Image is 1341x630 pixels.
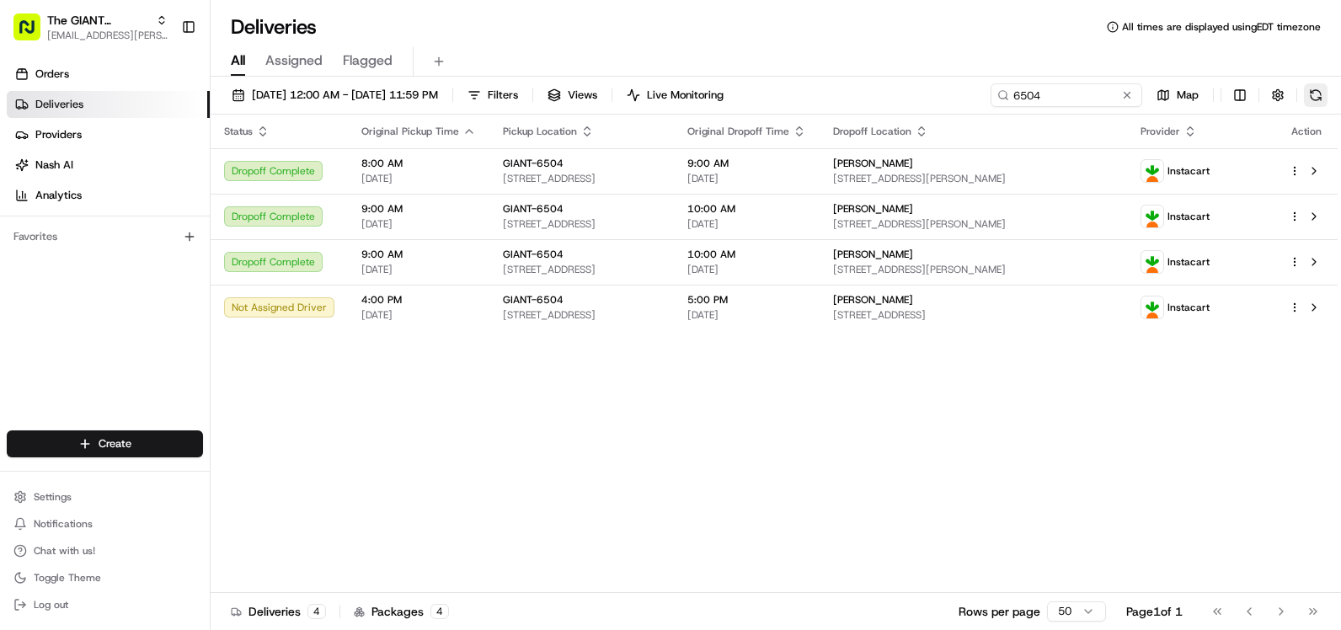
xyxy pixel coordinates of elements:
span: [STREET_ADDRESS][PERSON_NAME] [833,263,1114,276]
div: 4 [307,604,326,619]
span: [STREET_ADDRESS] [503,172,660,185]
a: 💻API Documentation [136,238,277,268]
span: [STREET_ADDRESS] [503,263,660,276]
span: [STREET_ADDRESS] [503,308,660,322]
span: Pylon [168,286,204,298]
img: profile_instacart_ahold_partner.png [1141,206,1163,227]
a: Deliveries [7,91,210,118]
span: Instacart [1167,164,1210,178]
span: [DATE] [687,217,806,231]
button: Start new chat [286,166,307,186]
span: Nash AI [35,157,73,173]
span: Chat with us! [34,544,95,558]
div: Page 1 of 1 [1126,603,1183,620]
button: Toggle Theme [7,566,203,590]
h1: Deliveries [231,13,317,40]
a: Analytics [7,182,210,209]
span: Instacart [1167,301,1210,314]
span: Views [568,88,597,103]
input: Type to search [991,83,1142,107]
img: profile_instacart_ahold_partner.png [1141,160,1163,182]
span: 8:00 AM [361,157,476,170]
button: [EMAIL_ADDRESS][PERSON_NAME][DOMAIN_NAME] [47,29,168,42]
span: Instacart [1167,255,1210,269]
span: Original Pickup Time [361,125,459,138]
button: The GIANT Company[EMAIL_ADDRESS][PERSON_NAME][DOMAIN_NAME] [7,7,174,47]
span: 10:00 AM [687,248,806,261]
span: Live Monitoring [647,88,724,103]
span: [DATE] [361,217,476,231]
span: [DATE] [361,263,476,276]
div: Deliveries [231,603,326,620]
span: Settings [34,490,72,504]
input: Clear [44,109,278,126]
span: [PERSON_NAME] [833,157,913,170]
span: Log out [34,598,68,611]
span: Dropoff Location [833,125,911,138]
div: 4 [430,604,449,619]
span: [STREET_ADDRESS] [833,308,1114,322]
span: GIANT-6504 [503,157,564,170]
div: Action [1289,125,1324,138]
button: Notifications [7,512,203,536]
a: Orders [7,61,210,88]
button: The GIANT Company [47,12,149,29]
span: Provider [1141,125,1180,138]
span: Filters [488,88,518,103]
div: Favorites [7,223,203,250]
div: 📗 [17,246,30,259]
div: We're available if you need us! [57,178,213,191]
span: Orders [35,67,69,82]
span: Flagged [343,51,393,71]
span: Map [1177,88,1199,103]
span: Analytics [35,188,82,203]
button: Chat with us! [7,539,203,563]
span: 9:00 AM [361,248,476,261]
span: GIANT-6504 [503,248,564,261]
span: [PERSON_NAME] [833,248,913,261]
span: API Documentation [159,244,270,261]
span: [DATE] 12:00 AM - [DATE] 11:59 PM [252,88,438,103]
span: Providers [35,127,82,142]
span: GIANT-6504 [503,293,564,307]
span: [DATE] [361,308,476,322]
img: 1736555255976-a54dd68f-1ca7-489b-9aae-adbdc363a1c4 [17,161,47,191]
span: 5:00 PM [687,293,806,307]
span: [DATE] [687,263,806,276]
span: [STREET_ADDRESS][PERSON_NAME] [833,172,1114,185]
span: Status [224,125,253,138]
button: [DATE] 12:00 AM - [DATE] 11:59 PM [224,83,446,107]
span: [STREET_ADDRESS][PERSON_NAME] [833,217,1114,231]
span: [DATE] [361,172,476,185]
div: 💻 [142,246,156,259]
div: Start new chat [57,161,276,178]
img: Nash [17,17,51,51]
span: 9:00 AM [687,157,806,170]
a: Providers [7,121,210,148]
span: Assigned [265,51,323,71]
span: [DATE] [687,172,806,185]
button: Log out [7,593,203,617]
span: All times are displayed using EDT timezone [1122,20,1321,34]
span: Notifications [34,517,93,531]
a: Powered byPylon [119,285,204,298]
a: 📗Knowledge Base [10,238,136,268]
span: Knowledge Base [34,244,129,261]
a: Nash AI [7,152,210,179]
button: Settings [7,485,203,509]
span: Instacart [1167,210,1210,223]
span: Deliveries [35,97,83,112]
button: Live Monitoring [619,83,731,107]
span: [DATE] [687,308,806,322]
span: [PERSON_NAME] [833,293,913,307]
span: Create [99,436,131,451]
span: 4:00 PM [361,293,476,307]
button: Refresh [1304,83,1328,107]
img: profile_instacart_ahold_partner.png [1141,251,1163,273]
button: Map [1149,83,1206,107]
button: Views [540,83,605,107]
img: profile_instacart_ahold_partner.png [1141,296,1163,318]
span: All [231,51,245,71]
